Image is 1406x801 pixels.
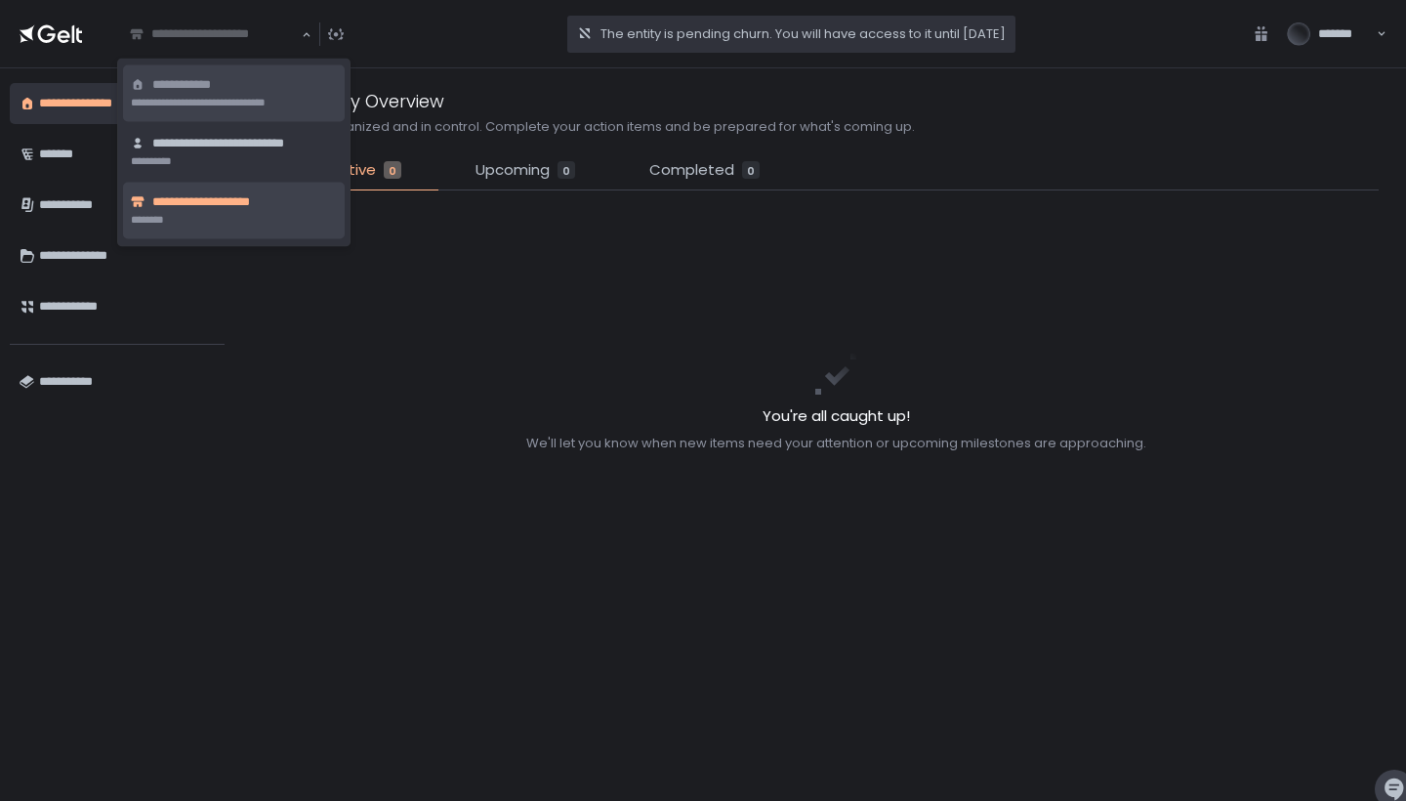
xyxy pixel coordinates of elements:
[384,161,401,179] div: 0
[526,405,1146,428] h2: You're all caught up!
[117,13,311,56] div: Search for option
[476,159,550,182] span: Upcoming
[293,88,444,114] div: Entity Overview
[526,435,1146,452] div: We'll let you know when new items need your attention or upcoming milestones are approaching.
[558,161,575,179] div: 0
[649,159,734,182] span: Completed
[330,159,376,182] span: Active
[742,161,760,179] div: 0
[130,24,300,44] input: Search for option
[600,25,1006,43] span: The entity is pending churn. You will have access to it until [DATE]
[293,118,915,136] h2: Stay organized and in control. Complete your action items and be prepared for what's coming up.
